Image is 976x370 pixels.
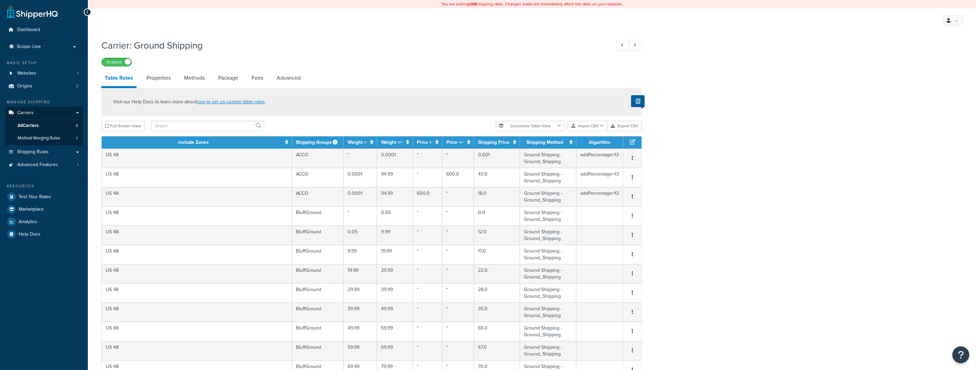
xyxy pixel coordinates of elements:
td: US 48 [102,149,292,168]
button: Import CSV [568,121,607,131]
td: US 48 [102,206,292,226]
span: Websites [17,71,36,76]
td: 0.0 [474,206,520,226]
td: 29.99 [344,283,377,302]
td: 28.0 [474,283,520,302]
span: 1 [77,162,78,168]
td: 65.0 [474,322,520,341]
td: Ground Shipping - Ground_Shipping [520,226,576,245]
td: 9.99 [377,226,413,245]
td: 0.05 [344,226,377,245]
td: 0.001 [474,149,520,168]
td: Ground Shipping - Ground_Shipping [520,302,576,322]
a: Shipping Price [478,139,509,146]
li: Carriers [5,107,83,145]
span: All Carriers [18,123,39,129]
td: ACCO [292,187,344,206]
td: 94.99 [377,187,413,206]
td: BluffGround [292,226,344,245]
span: Analytics [19,219,37,225]
td: US 48 [102,245,292,264]
a: Fees [248,70,267,86]
a: Advanced Features1 [5,159,83,171]
li: Websites [5,67,83,80]
span: Dashboard [17,27,40,33]
span: 1 [77,71,78,76]
input: Search [151,121,264,131]
th: Shipping Groups [292,136,344,149]
span: Help Docs [19,232,41,237]
td: 0.05 [377,206,413,226]
td: 69.99 [377,341,413,360]
td: 22.0 [474,264,520,283]
td: 94.99 [377,168,413,187]
a: AllCarriers3 [5,120,83,132]
td: addPercentage=13 [576,168,623,187]
a: Carriers [5,107,83,119]
td: BluffGround [292,283,344,302]
td: 49.99 [377,302,413,322]
span: Shipping Rules [17,149,49,155]
td: 17.0 [474,245,520,264]
a: Next Record [629,40,642,51]
td: Ground Shipping - Ground_Shipping [520,206,576,226]
td: US 48 [102,341,292,360]
button: Open Resource Center [952,346,969,363]
b: LIVE [469,1,477,7]
span: 3 [76,135,78,141]
td: 18.0 [474,187,520,206]
td: US 48 [102,187,292,206]
a: Advanced [273,70,304,86]
td: Ground Shipping - Ground_Shipping [520,283,576,302]
a: Package [215,70,242,86]
td: 19.99 [344,264,377,283]
a: Dashboard [5,24,83,36]
td: US 48 [102,226,292,245]
a: Previous Record [617,40,630,51]
td: Ground Shipping - Ground_Shipping [520,341,576,360]
li: Test Your Rates [5,191,83,203]
a: Price > [417,139,432,146]
td: 35.0 [474,302,520,322]
a: Help Docs [5,228,83,240]
a: Weight > [348,139,367,146]
button: Export CSV [607,121,642,131]
div: Manage Shipping [5,99,83,105]
td: BluffGround [292,264,344,283]
button: Full Screen View [101,121,145,131]
td: 600.0 [442,168,474,187]
div: Resources [5,183,83,189]
span: 3 [76,123,78,129]
td: 0.0001 [377,149,413,168]
td: 43.0 [474,168,520,187]
td: ACCO [292,149,344,168]
a: Properties [143,70,174,86]
span: Advanced Features [17,162,58,168]
td: 0.0001 [344,168,377,187]
td: 59.99 [344,341,377,360]
td: 600.0 [413,187,442,206]
td: addPercentage=13 [576,187,623,206]
td: BluffGround [292,206,344,226]
td: US 48 [102,302,292,322]
li: Origins [5,80,83,92]
td: 59.99 [377,322,413,341]
td: BluffGround [292,245,344,264]
a: Marketplace [5,203,83,215]
a: Methods [181,70,208,86]
a: Table Rates [101,70,136,88]
td: Ground Shipping - Ground_Shipping [520,322,576,341]
a: Shipping Rules [5,146,83,158]
button: Show Help Docs [631,95,645,107]
p: Visit our Help Docs to learn more about . [113,98,266,106]
a: Shipping Method [526,139,563,146]
td: US 48 [102,322,292,341]
td: 0.0001 [344,187,377,206]
span: Scope: Live [17,44,41,50]
td: US 48 [102,264,292,283]
span: 2 [76,83,78,89]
